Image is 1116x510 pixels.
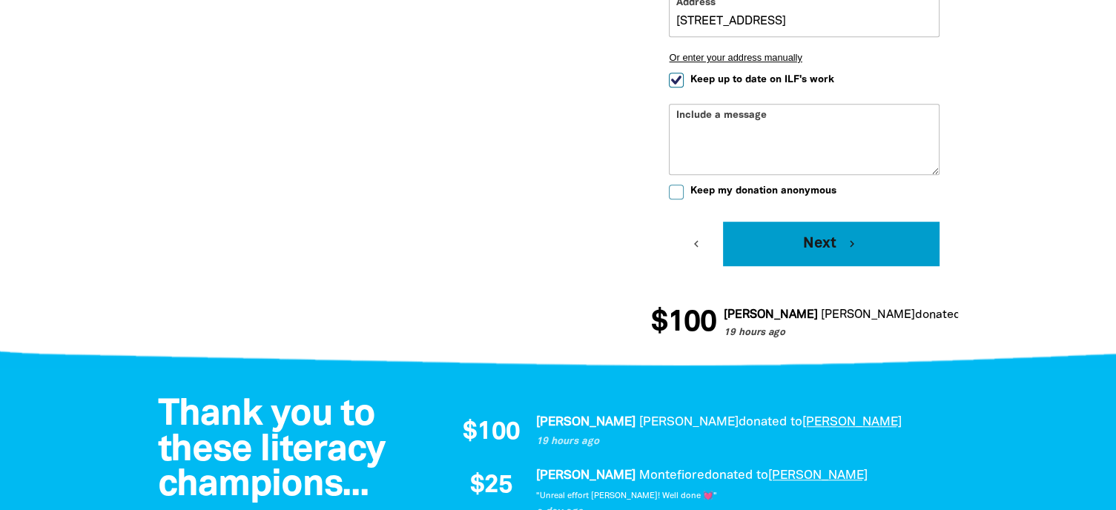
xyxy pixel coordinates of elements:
[704,470,767,481] span: donated to
[669,52,940,63] button: Or enter your address manually
[796,310,890,320] em: [PERSON_NAME]
[669,222,723,266] button: chevron_left
[669,73,684,87] input: Keep up to date on ILF's work
[738,417,802,428] span: donated to
[650,299,958,347] div: Donation stream
[690,184,836,198] span: Keep my donation anonymous
[535,470,635,481] em: [PERSON_NAME]
[845,237,859,251] i: chevron_right
[767,470,867,481] a: [PERSON_NAME]
[802,417,901,428] a: [PERSON_NAME]
[690,73,833,87] span: Keep up to date on ILF's work
[723,222,940,266] button: Next chevron_right
[463,420,520,446] span: $100
[470,474,512,499] span: $25
[690,237,703,251] i: chevron_left
[626,308,691,338] span: $100
[669,185,684,199] input: Keep my donation anonymous
[890,310,950,320] span: donated to
[535,434,943,449] p: 19 hours ago
[158,398,386,503] span: Thank you to these literacy champions...
[950,310,1044,320] a: [PERSON_NAME]
[699,326,1044,341] p: 19 hours ago
[535,492,716,500] em: "Unreal effort [PERSON_NAME]! Well done 💓"
[638,470,704,481] em: Montefiore
[699,310,793,320] em: [PERSON_NAME]
[638,417,738,428] em: [PERSON_NAME]
[535,417,635,428] em: [PERSON_NAME]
